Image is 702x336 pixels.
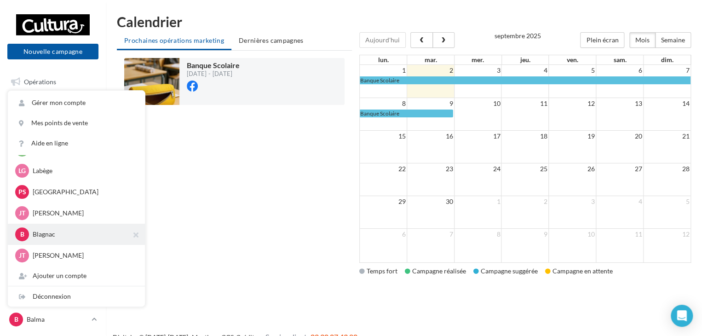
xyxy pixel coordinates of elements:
p: Labège [33,166,134,175]
div: Temps fort [359,266,397,276]
a: Aide en ligne [8,133,145,153]
td: 20 [596,131,643,142]
td: 4 [501,65,549,76]
span: Dernières campagnes [239,36,304,44]
span: JT [19,251,25,260]
td: 1 [454,196,501,208]
a: Banque Scolaire [360,76,690,84]
td: 2 [501,196,549,208]
td: 4 [596,196,643,208]
td: 18 [501,131,549,142]
td: 30 [407,196,454,208]
span: Banque Scolaire [360,110,399,117]
div: Campagne suggérée [473,266,538,276]
a: Campagnes [6,114,100,131]
td: 1 [360,65,407,76]
span: Banque Scolaire [360,77,399,84]
th: dim. [644,55,691,64]
th: jeu. [501,55,549,64]
td: 12 [643,229,690,240]
th: sam. [596,55,644,64]
td: 17 [454,131,501,142]
td: 19 [549,131,596,142]
a: Gérer mon compte [8,93,145,113]
td: 24 [454,163,501,175]
td: 7 [407,229,454,240]
p: Balma [27,315,88,324]
h2: septembre 2025 [494,32,541,39]
td: 9 [407,98,454,110]
td: 25 [501,163,549,175]
td: 9 [501,229,549,240]
button: Semaine [655,32,691,48]
h1: Calendrier [117,15,691,29]
td: 3 [454,65,501,76]
span: Prochaines opérations marketing [124,36,224,44]
td: 6 [596,65,643,76]
td: 11 [596,229,643,240]
td: 11 [501,98,549,110]
td: 2 [407,65,454,76]
td: 5 [643,196,690,208]
td: 12 [549,98,596,110]
td: 16 [407,131,454,142]
div: Campagne réalisée [405,266,466,276]
th: ven. [549,55,596,64]
td: 7 [643,65,690,76]
td: 6 [360,229,407,240]
a: Opérations [6,73,100,89]
td: 3 [549,196,596,208]
a: Médiathèque [6,134,100,151]
p: [PERSON_NAME] [33,209,134,218]
div: Ajouter un compte [8,266,145,286]
div: [DATE] - [DATE] [187,71,240,77]
div: Déconnexion [8,286,145,307]
p: Blagnac [33,230,134,239]
th: mer. [454,55,501,64]
td: 27 [596,163,643,175]
a: Calendrier [6,155,100,171]
span: Ps [18,187,26,197]
td: 10 [454,98,501,110]
p: [GEOGRAPHIC_DATA] [33,187,134,197]
div: Campagne en attente [545,266,613,276]
span: B [14,315,18,324]
a: B Balma [7,311,98,328]
td: 22 [360,163,407,175]
td: 26 [549,163,596,175]
span: JT [19,209,25,218]
td: 29 [360,196,407,208]
button: Nouvelle campagne [7,44,98,59]
button: Plein écran [580,32,624,48]
span: Lg [18,166,26,175]
span: Banque Scolaire [187,61,240,70]
p: [PERSON_NAME] [33,251,134,260]
th: mar. [407,55,454,64]
button: Aujourd'hui [359,32,406,48]
td: 10 [549,229,596,240]
td: 28 [643,163,690,175]
td: 15 [360,131,407,142]
span: Opérations [24,77,56,85]
td: 5 [549,65,596,76]
td: 13 [596,98,643,110]
td: 8 [360,98,407,110]
button: Mois [629,32,656,48]
td: 8 [454,229,501,240]
td: 14 [643,98,690,110]
td: 23 [407,163,454,175]
td: 21 [643,131,690,142]
th: lun. [360,55,407,64]
a: Mes points de vente [8,113,145,133]
a: Boîte de réception1 [6,93,100,110]
div: Open Intercom Messenger [671,305,693,327]
a: Banque Scolaire [360,110,453,117]
span: B [20,230,24,239]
